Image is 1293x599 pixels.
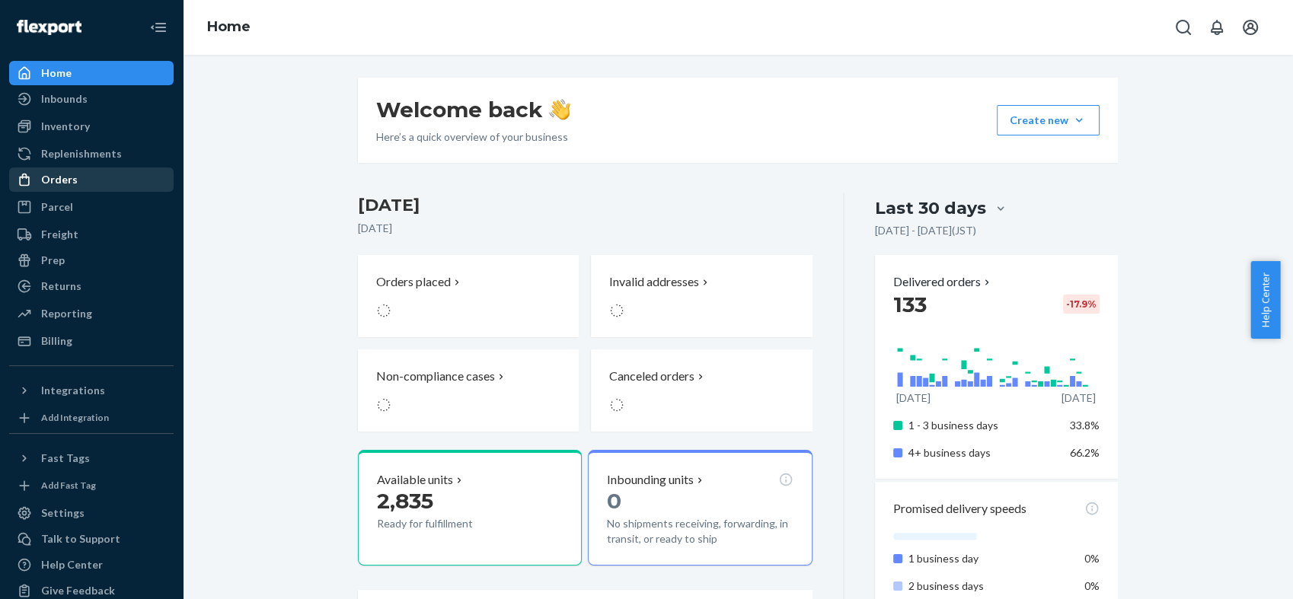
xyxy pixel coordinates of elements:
a: Help Center [9,553,174,577]
a: Home [207,18,251,35]
img: Flexport logo [17,20,81,35]
div: Help Center [41,557,103,572]
button: Orders placed [358,255,579,337]
span: 2,835 [377,488,433,514]
div: -17.9 % [1063,295,1100,314]
p: Promised delivery speeds [893,500,1026,518]
a: Billing [9,329,174,353]
h3: [DATE] [358,193,813,218]
div: Fast Tags [41,451,90,466]
button: Inbounding units0No shipments receiving, forwarding, in transit, or ready to ship [588,450,812,566]
a: Add Integration [9,409,174,427]
span: 0% [1084,579,1100,592]
a: Inventory [9,114,174,139]
button: Delivered orders [893,273,993,291]
a: Home [9,61,174,85]
div: Inventory [41,119,90,134]
div: Talk to Support [41,531,120,546]
div: Integrations [41,383,105,398]
h1: Welcome back [376,96,570,123]
a: Settings [9,501,174,525]
button: Integrations [9,378,174,403]
p: Inbounding units [607,471,694,489]
div: Returns [41,279,81,294]
button: Open Search Box [1168,12,1199,43]
button: Canceled orders [591,349,812,432]
a: Parcel [9,195,174,219]
p: Orders placed [376,273,451,291]
a: Freight [9,222,174,247]
button: Available units2,835Ready for fulfillment [358,450,582,566]
span: 66.2% [1070,446,1100,459]
button: Non-compliance cases [358,349,579,432]
p: Here’s a quick overview of your business [376,129,570,145]
p: [DATE] - [DATE] ( JST ) [875,223,976,238]
div: Replenishments [41,146,122,161]
p: [DATE] [358,221,813,236]
a: Orders [9,167,174,192]
div: Parcel [41,199,73,215]
div: Give Feedback [41,583,115,598]
div: Add Integration [41,411,109,424]
div: Home [41,65,72,81]
p: [DATE] [1062,390,1096,406]
button: Open notifications [1202,12,1232,43]
button: Fast Tags [9,446,174,470]
p: 1 - 3 business days [908,418,1058,433]
p: 1 business day [908,551,1058,566]
div: Reporting [41,306,92,321]
button: Invalid addresses [591,255,812,337]
p: Available units [377,471,453,489]
button: Open account menu [1235,12,1266,43]
div: Settings [41,505,85,521]
span: 0% [1084,552,1100,565]
div: Billing [41,333,72,349]
img: hand-wave emoji [549,99,570,120]
div: Orders [41,172,78,187]
div: Inbounds [41,91,88,107]
button: Close Navigation [143,12,174,43]
p: Canceled orders [609,368,694,385]
p: Invalid addresses [609,273,699,291]
p: No shipments receiving, forwarding, in transit, or ready to ship [607,516,793,546]
p: Ready for fulfillment [377,516,518,531]
p: [DATE] [896,390,931,406]
div: Add Fast Tag [41,479,96,492]
a: Returns [9,274,174,298]
a: Replenishments [9,142,174,166]
span: 133 [893,292,927,317]
span: 0 [607,488,621,514]
button: Create new [997,105,1100,135]
ol: breadcrumbs [195,5,263,49]
a: Prep [9,248,174,272]
p: Non-compliance cases [376,368,495,385]
span: 33.8% [1070,419,1100,432]
a: Reporting [9,301,174,326]
p: 2 business days [908,578,1058,594]
div: Prep [41,253,65,268]
button: Help Center [1250,261,1280,339]
p: 4+ business days [908,445,1058,460]
a: Add Fast Tag [9,476,174,495]
a: Inbounds [9,87,174,111]
div: Freight [41,227,78,242]
a: Talk to Support [9,527,174,551]
div: Last 30 days [875,196,986,220]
